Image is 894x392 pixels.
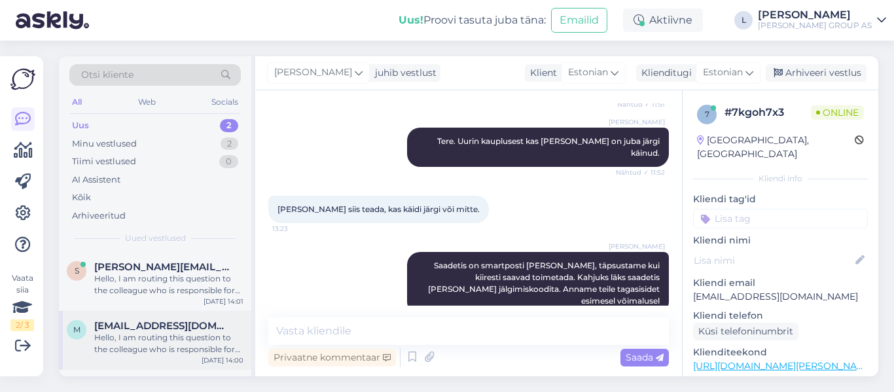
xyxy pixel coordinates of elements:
[94,273,243,296] div: Hello, I am routing this question to the colleague who is responsible for this topic. The reply m...
[697,134,855,161] div: [GEOGRAPHIC_DATA], [GEOGRAPHIC_DATA]
[72,137,137,151] div: Minu vestlused
[724,105,811,120] div: # 7kgoh7x3
[81,68,134,82] span: Otsi kliente
[626,351,664,363] span: Saada
[734,11,753,29] div: L
[399,12,546,28] div: Proovi tasuta juba täna:
[268,349,396,366] div: Privaatne kommentaar
[94,320,230,332] span: magnus.leivalt@gmail.com
[10,272,34,331] div: Vaata siia
[272,224,321,234] span: 13:23
[703,65,743,80] span: Estonian
[758,10,872,20] div: [PERSON_NAME]
[693,173,868,185] div: Kliendi info
[10,319,34,331] div: 2 / 3
[705,109,709,119] span: 7
[693,309,868,323] p: Kliendi telefon
[73,325,80,334] span: m
[219,155,238,168] div: 0
[693,192,868,206] p: Kliendi tag'id
[72,191,91,204] div: Kõik
[693,276,868,290] p: Kliendi email
[72,173,120,187] div: AI Assistent
[204,296,243,306] div: [DATE] 14:01
[616,168,665,177] span: Nähtud ✓ 11:52
[209,94,241,111] div: Socials
[694,253,853,268] input: Lisa nimi
[10,67,35,92] img: Askly Logo
[609,241,665,251] span: [PERSON_NAME]
[220,119,238,132] div: 2
[525,66,557,80] div: Klient
[616,99,665,109] span: Nähtud ✓ 11:51
[693,360,874,372] a: [URL][DOMAIN_NAME][PERSON_NAME]
[72,209,126,223] div: Arhiveeritud
[693,323,798,340] div: Küsi telefoninumbrit
[135,94,158,111] div: Web
[693,346,868,359] p: Klienditeekond
[758,20,872,31] div: [PERSON_NAME] GROUP AS
[693,234,868,247] p: Kliendi nimi
[94,261,230,273] span: samuel.fredy.bogomolov@gmail.com
[399,14,423,26] b: Uus!
[766,64,867,82] div: Arhiveeri vestlus
[202,355,243,365] div: [DATE] 14:00
[72,155,136,168] div: Tiimi vestlused
[551,8,607,33] button: Emailid
[693,209,868,228] input: Lisa tag
[636,66,692,80] div: Klienditugi
[758,10,886,31] a: [PERSON_NAME][PERSON_NAME] GROUP AS
[274,65,352,80] span: [PERSON_NAME]
[69,94,84,111] div: All
[125,232,186,244] span: Uued vestlused
[623,9,703,32] div: Aktiivne
[72,119,89,132] div: Uus
[221,137,238,151] div: 2
[428,260,662,306] span: Saadetis on smartposti [PERSON_NAME], täpsustame kui kiiresti saavad toimetada. Kahjuks läks saad...
[693,290,868,304] p: [EMAIL_ADDRESS][DOMAIN_NAME]
[94,332,243,355] div: Hello, I am routing this question to the colleague who is responsible for this topic. The reply m...
[437,136,662,158] span: Tere. Uurin kauplusest kas [PERSON_NAME] on juba järgi käinud.
[277,204,480,214] span: [PERSON_NAME] siis teada, kas käidi järgi või mitte.
[609,117,665,127] span: [PERSON_NAME]
[75,266,79,276] span: s
[568,65,608,80] span: Estonian
[811,105,864,120] span: Online
[370,66,437,80] div: juhib vestlust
